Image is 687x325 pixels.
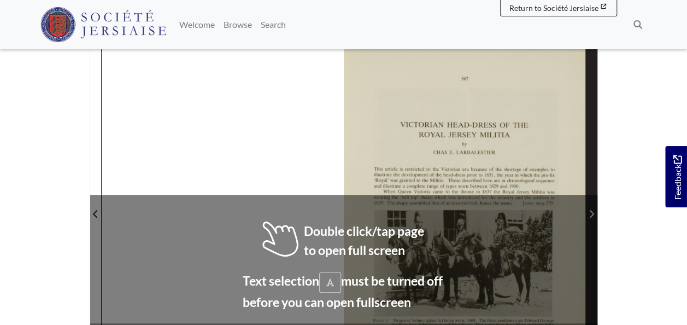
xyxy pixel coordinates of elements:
[509,3,598,13] span: Return to Société Jersiaise
[219,14,256,36] a: Browse
[665,146,687,207] a: Would you like to provide feedback?
[40,7,167,42] img: Société Jersiaise
[175,14,219,36] a: Welcome
[40,4,167,45] a: Société Jersiaise logo
[671,155,684,200] span: Feedback
[256,14,290,36] a: Search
